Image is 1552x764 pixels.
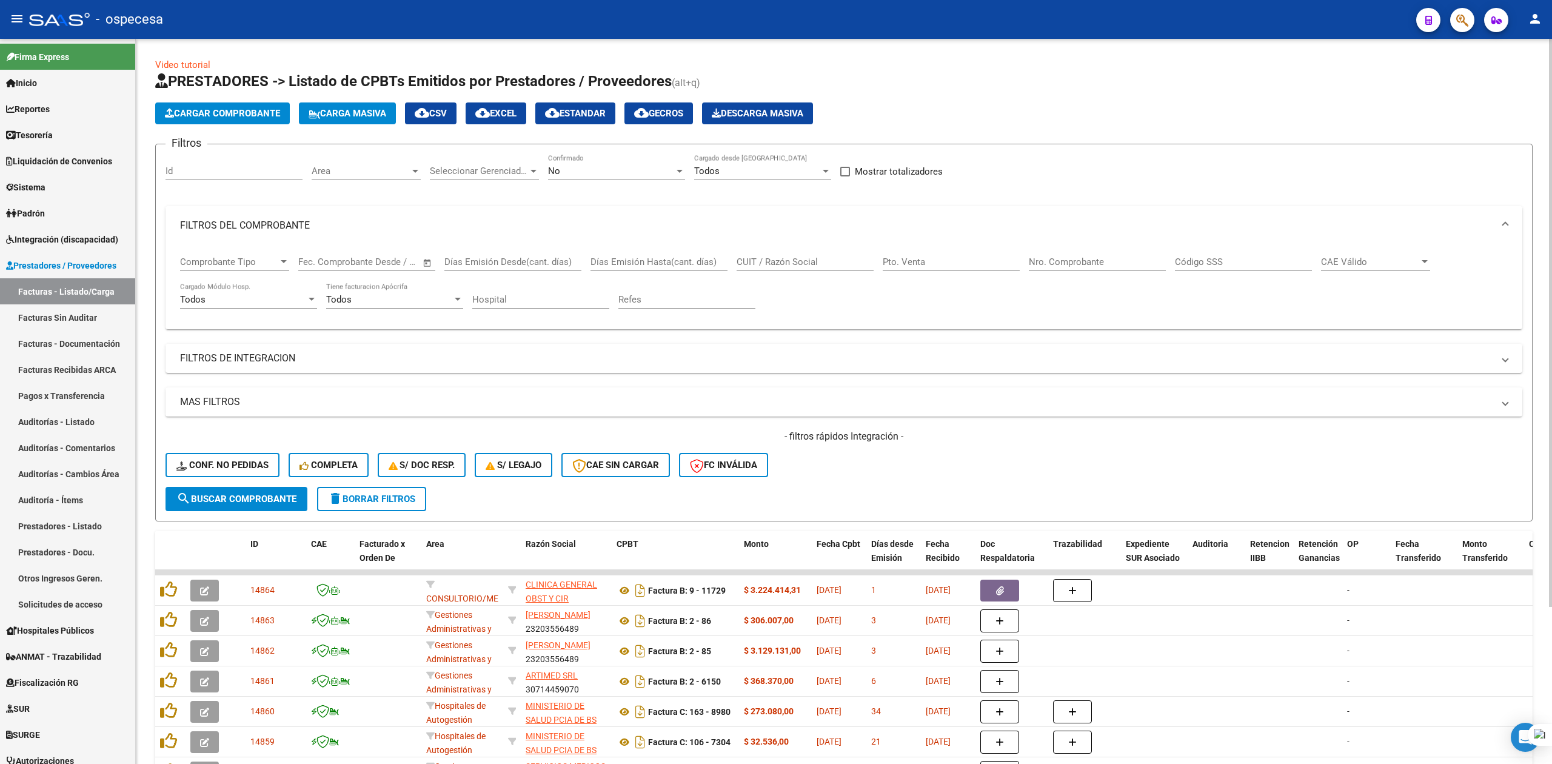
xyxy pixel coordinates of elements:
i: Descargar documento [632,642,648,661]
div: 30626983398 [526,729,607,755]
datatable-header-cell: Auditoria [1188,531,1245,585]
span: Hospitales de Autogestión [426,731,486,755]
span: - ospecesa [96,6,163,33]
span: 14859 [250,737,275,746]
datatable-header-cell: Días desde Emisión [866,531,921,585]
strong: Factura B: 2 - 86 [648,616,711,626]
mat-icon: menu [10,12,24,26]
div: 23203556489 [526,638,607,664]
button: CSV [405,102,457,124]
button: Gecros [624,102,693,124]
span: Firma Express [6,50,69,64]
span: CPBT [617,539,638,549]
datatable-header-cell: Trazabilidad [1048,531,1121,585]
mat-panel-title: FILTROS DEL COMPROBANTE [180,219,1493,232]
span: Monto [744,539,769,549]
div: Open Intercom Messenger [1511,723,1540,752]
datatable-header-cell: ID [246,531,306,585]
datatable-header-cell: Monto Transferido [1457,531,1524,585]
strong: $ 3.224.414,31 [744,585,801,595]
span: Hospitales Públicos [6,624,94,637]
span: Gecros [634,108,683,119]
span: Borrar Filtros [328,494,415,504]
span: Días desde Emisión [871,539,914,563]
button: S/ legajo [475,453,552,477]
div: 30626983398 [526,699,607,725]
button: Borrar Filtros [317,487,426,511]
span: Todos [180,294,206,305]
button: Cargar Comprobante [155,102,290,124]
span: Fecha Transferido [1396,539,1441,563]
mat-panel-title: MAS FILTROS [180,395,1493,409]
span: Doc Respaldatoria [980,539,1035,563]
span: Comprobante Tipo [180,256,278,267]
mat-expansion-panel-header: FILTROS DE INTEGRACION [166,344,1522,373]
span: [DATE] [817,646,841,655]
span: [DATE] [817,737,841,746]
span: Gestiones Administrativas y Otros [426,671,492,708]
span: 14864 [250,585,275,595]
i: Descargar documento [632,702,648,722]
i: Descargar documento [632,581,648,600]
datatable-header-cell: Fecha Recibido [921,531,975,585]
span: No [548,166,560,176]
span: Facturado x Orden De [360,539,405,563]
span: Fecha Recibido [926,539,960,563]
mat-panel-title: FILTROS DE INTEGRACION [180,352,1493,365]
datatable-header-cell: Facturado x Orden De [355,531,421,585]
span: Hospitales de Autogestión [426,701,486,725]
span: ID [250,539,258,549]
button: Carga Masiva [299,102,396,124]
span: [PERSON_NAME] [526,610,590,620]
span: Descarga Masiva [712,108,803,119]
span: Expediente SUR Asociado [1126,539,1180,563]
datatable-header-cell: Doc Respaldatoria [975,531,1048,585]
span: Fecha Cpbt [817,539,860,549]
button: Completa [289,453,369,477]
h4: - filtros rápidos Integración - [166,430,1522,443]
span: Seleccionar Gerenciador [430,166,528,176]
mat-icon: cloud_download [415,106,429,120]
datatable-header-cell: Monto [739,531,812,585]
span: CLINICA GENERAL OBST Y CIR NUESTRA SE#ORA DE FATIMA SOC ANON [526,580,597,645]
span: - [1347,706,1350,716]
span: ANMAT - Trazabilidad [6,650,101,663]
span: Cargar Comprobante [165,108,280,119]
datatable-header-cell: OP [1342,531,1391,585]
span: [DATE] [926,585,951,595]
span: S/ Doc Resp. [389,460,455,471]
div: 33554837919 [526,578,607,603]
span: Area [426,539,444,549]
strong: $ 368.370,00 [744,676,794,686]
input: Fecha inicio [298,256,347,267]
button: FC Inválida [679,453,768,477]
button: S/ Doc Resp. [378,453,466,477]
strong: Factura B: 2 - 85 [648,646,711,656]
span: [DATE] [926,646,951,655]
span: Todos [326,294,352,305]
span: [DATE] [817,706,841,716]
span: [DATE] [926,615,951,625]
strong: Factura B: 9 - 11729 [648,586,726,595]
div: FILTROS DEL COMPROBANTE [166,245,1522,330]
span: [DATE] [926,676,951,686]
button: CAE SIN CARGAR [561,453,670,477]
span: [DATE] [817,615,841,625]
span: Gestiones Administrativas y Otros [426,610,492,648]
button: Estandar [535,102,615,124]
span: (alt+q) [672,77,700,89]
mat-icon: cloud_download [634,106,649,120]
button: EXCEL [466,102,526,124]
strong: $ 306.007,00 [744,615,794,625]
app-download-masive: Descarga masiva de comprobantes (adjuntos) [702,102,813,124]
span: CAE SIN CARGAR [572,460,659,471]
datatable-header-cell: Retencion IIBB [1245,531,1294,585]
datatable-header-cell: Fecha Transferido [1391,531,1457,585]
button: Open calendar [421,256,435,270]
span: OP [1347,539,1359,549]
span: Razón Social [526,539,576,549]
span: [DATE] [926,706,951,716]
span: S/ legajo [486,460,541,471]
span: EXCEL [475,108,517,119]
span: Buscar Comprobante [176,494,296,504]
